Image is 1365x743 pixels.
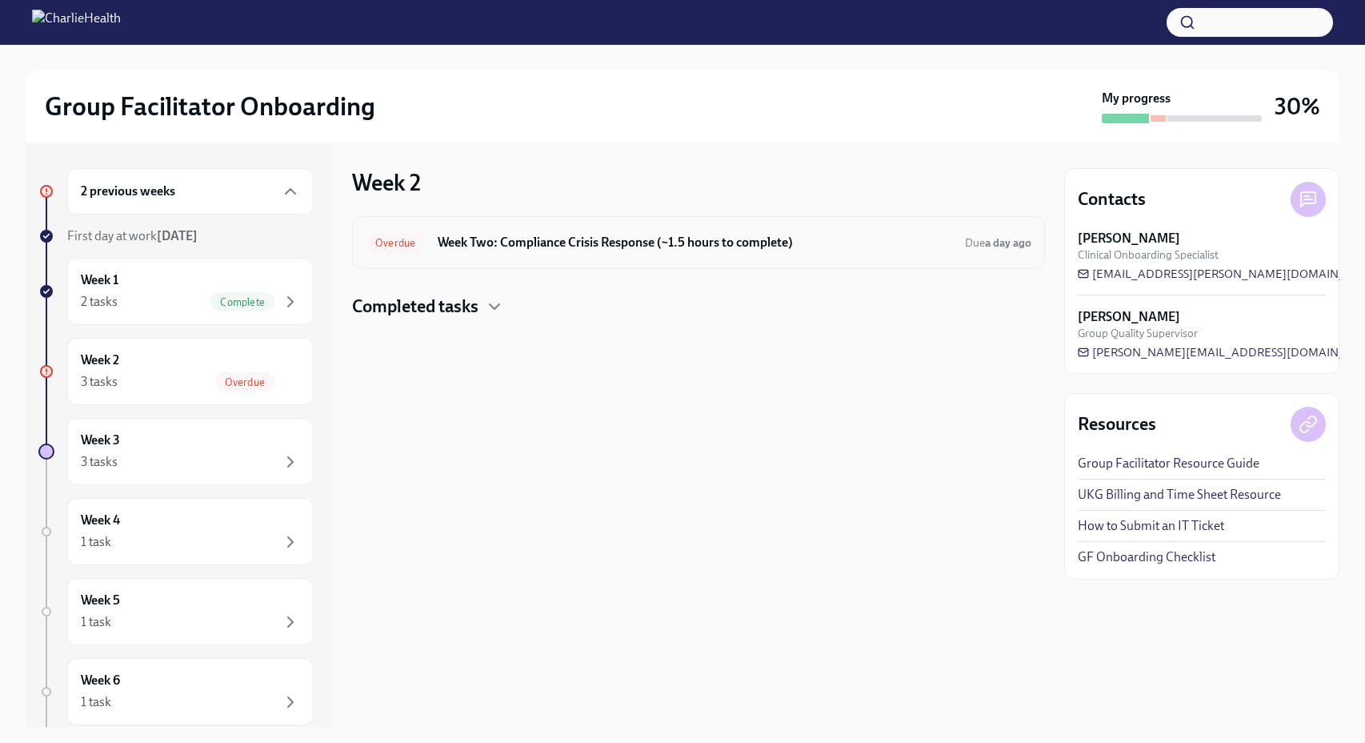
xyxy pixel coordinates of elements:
div: 2 previous weeks [67,168,314,215]
strong: [DATE] [157,228,198,243]
h4: Completed tasks [352,295,478,319]
span: Clinical Onboarding Specialist [1078,247,1219,263]
div: Completed tasks [352,295,1045,319]
h6: 2 previous weeks [81,183,175,200]
a: Week 23 tasksOverdue [38,338,314,405]
h4: Contacts [1078,187,1146,211]
span: Complete [210,296,274,308]
a: First day at work[DATE] [38,227,314,245]
h4: Resources [1078,412,1156,436]
h6: Week 2 [81,351,119,369]
div: 1 task [81,613,111,631]
h6: Week Two: Compliance Crisis Response (~1.5 hours to complete) [438,234,952,251]
span: Overdue [215,376,274,388]
div: 1 task [81,533,111,551]
div: 2 tasks [81,293,118,311]
img: CharlieHealth [32,10,121,35]
strong: [PERSON_NAME] [1078,308,1180,326]
a: Week 61 task [38,658,314,725]
span: September 29th, 2025 09:00 [965,235,1031,251]
span: First day at work [67,228,198,243]
strong: [PERSON_NAME] [1078,230,1180,247]
strong: My progress [1102,90,1171,107]
h3: Week 2 [352,168,421,197]
a: Week 41 task [38,498,314,565]
a: GF Onboarding Checklist [1078,548,1215,566]
h6: Week 1 [81,271,118,289]
div: 3 tasks [81,453,118,471]
h6: Week 3 [81,432,120,449]
a: How to Submit an IT Ticket [1078,517,1224,535]
a: Group Facilitator Resource Guide [1078,455,1259,472]
span: Group Quality Supervisor [1078,326,1198,341]
div: 1 task [81,693,111,711]
h3: 30% [1275,92,1320,121]
a: Week 12 tasksComplete [38,258,314,325]
h6: Week 5 [81,592,120,609]
div: 3 tasks [81,373,118,391]
h2: Group Facilitator Onboarding [45,90,375,122]
span: Overdue [366,237,425,249]
strong: a day ago [985,236,1031,250]
span: Due [965,236,1031,250]
a: OverdueWeek Two: Compliance Crisis Response (~1.5 hours to complete)Duea day ago [366,230,1031,255]
a: Week 51 task [38,578,314,645]
a: Week 33 tasks [38,418,314,485]
h6: Week 4 [81,512,120,529]
a: UKG Billing and Time Sheet Resource [1078,486,1281,504]
h6: Week 6 [81,672,120,689]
